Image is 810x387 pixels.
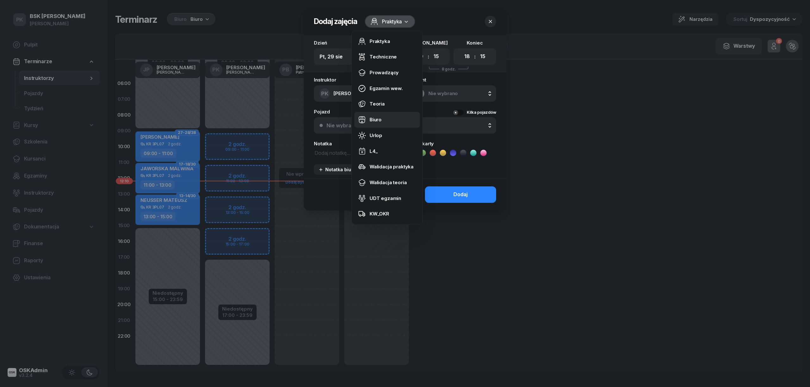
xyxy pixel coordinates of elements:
span: [PERSON_NAME] [333,90,373,96]
div: : [428,53,429,60]
span: Praktyka [370,38,390,44]
div: Walidacja praktyka [370,163,414,171]
div: Walidacja teoria [370,178,407,187]
div: UDT egzamin [370,194,401,203]
div: : [474,53,476,60]
div: Dodaj [453,190,468,199]
div: Egzamin wew. [370,84,403,93]
div: Kilka pojazdów [467,109,496,116]
div: Techniczne [370,53,397,61]
button: Dodaj [425,186,496,203]
button: PK[PERSON_NAME] [314,85,401,102]
div: Biuro [370,116,382,124]
div: L4_ [370,147,378,155]
button: Kilka pojazdów [452,109,496,116]
div: KW_OKR [370,210,389,218]
button: Notatka biurowa [314,164,367,175]
span: PK [321,91,328,96]
div: Teoria [370,100,385,108]
h2: Dodaj zajęcia [314,16,357,27]
div: Nie wybrano [327,123,358,128]
span: Nie wybrano [428,89,490,98]
div: Prowadzący [370,69,399,77]
div: Urlop [370,131,382,140]
button: Nie wybrano [314,117,496,134]
div: Notatka biurowa [318,167,363,172]
span: Praktyka [382,18,402,25]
